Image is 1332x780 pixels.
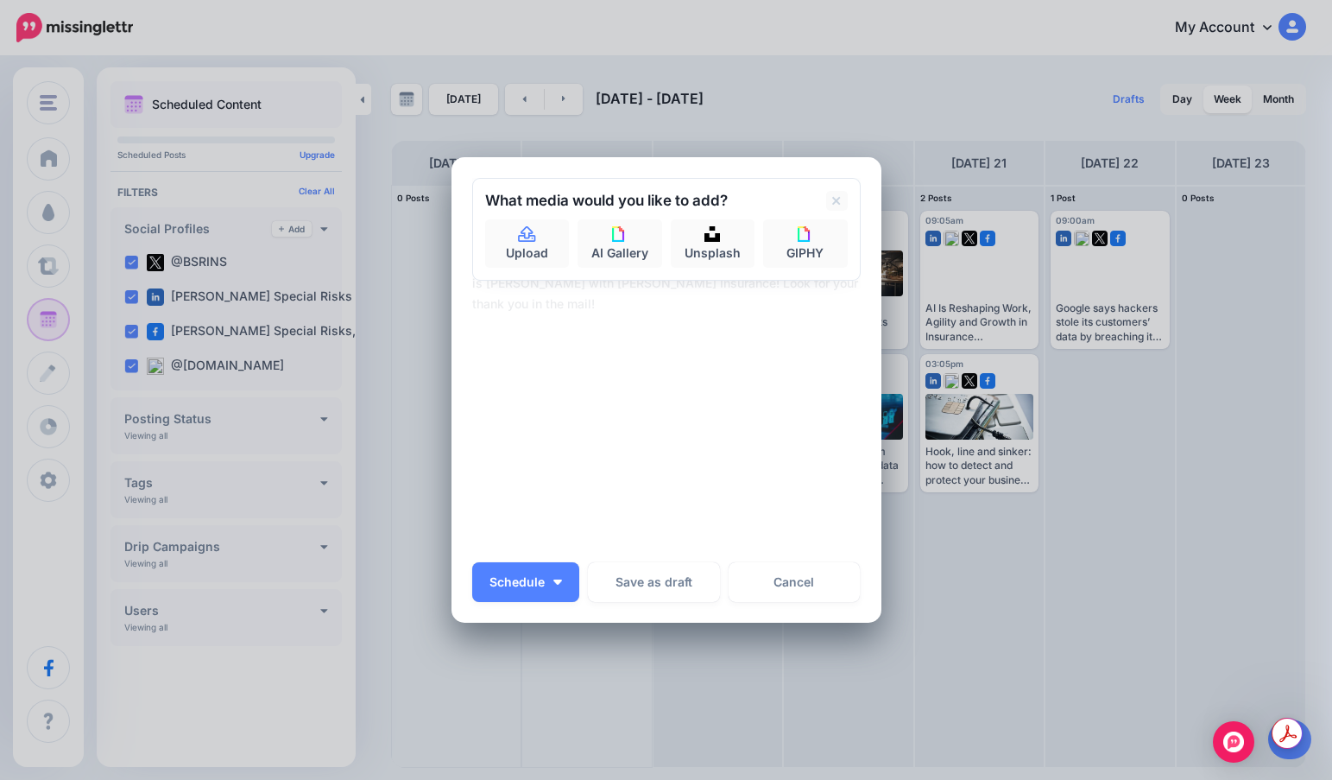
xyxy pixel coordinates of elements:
[704,226,720,242] img: icon-unsplash-square.png
[763,219,848,268] a: GIPHY
[553,580,562,585] img: arrow-down-white.png
[671,219,755,268] a: Unsplash
[485,193,728,208] h2: What media would you like to add?
[729,562,861,602] a: Cancel
[798,226,813,242] img: icon-giphy-square.png
[472,562,579,602] button: Schedule
[485,219,570,268] a: Upload
[588,562,720,602] button: Save as draft
[612,226,628,242] img: icon-giphy-square.png
[578,219,662,268] a: AI Gallery
[1213,721,1254,763] div: Open Intercom Messenger
[489,576,545,588] span: Schedule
